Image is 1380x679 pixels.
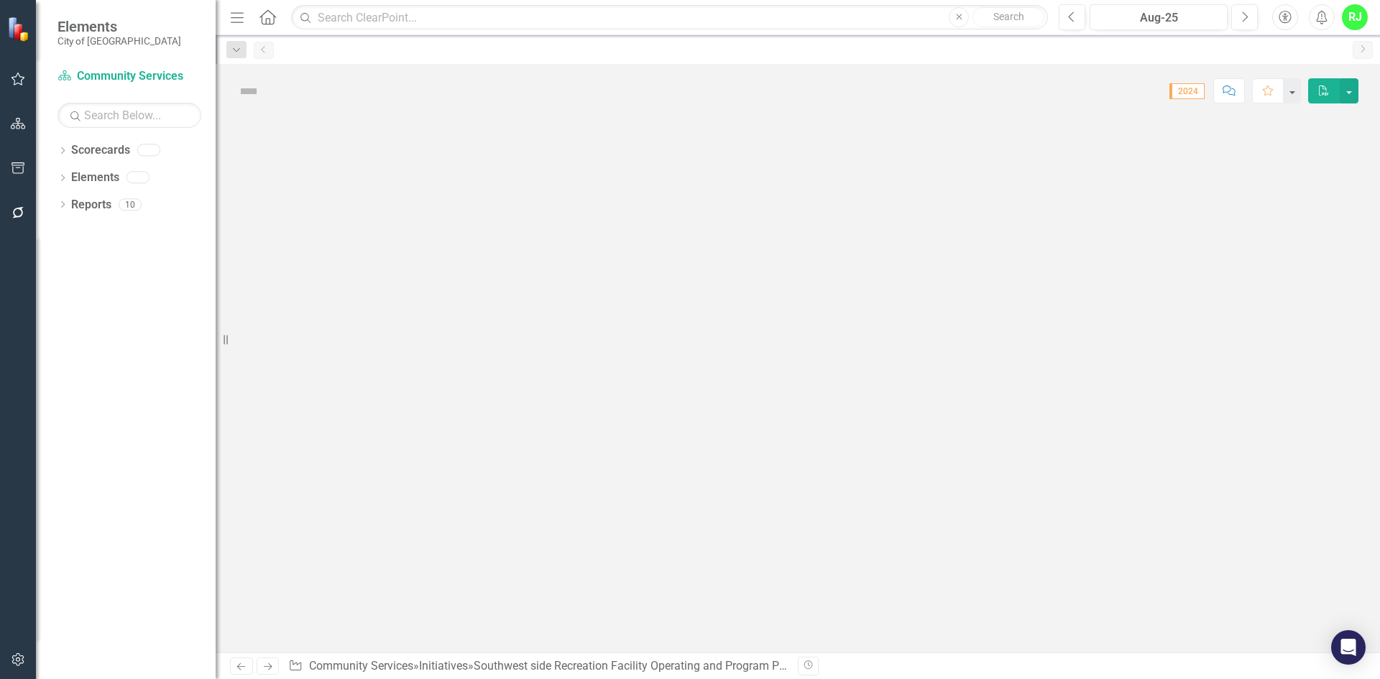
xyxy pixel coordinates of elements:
button: RJ [1342,4,1368,30]
a: Elements [71,170,119,186]
span: Elements [57,18,181,35]
div: Southwest side Recreation Facility Operating and Program Plan [474,659,795,673]
div: » » [288,658,787,675]
button: Search [972,7,1044,27]
a: Initiatives [419,659,468,673]
div: Aug-25 [1095,9,1223,27]
a: Reports [71,197,111,213]
a: Community Services [57,68,201,85]
a: Scorecards [71,142,130,159]
input: Search Below... [57,103,201,128]
input: Search ClearPoint... [291,5,1048,30]
a: Community Services [309,659,413,673]
div: Open Intercom Messenger [1331,630,1366,665]
span: 2024 [1169,83,1205,99]
img: ClearPoint Strategy [7,17,32,42]
div: 10 [119,198,142,211]
small: City of [GEOGRAPHIC_DATA] [57,35,181,47]
button: Aug-25 [1090,4,1228,30]
span: Search [993,11,1024,22]
img: Not Defined [237,80,260,103]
